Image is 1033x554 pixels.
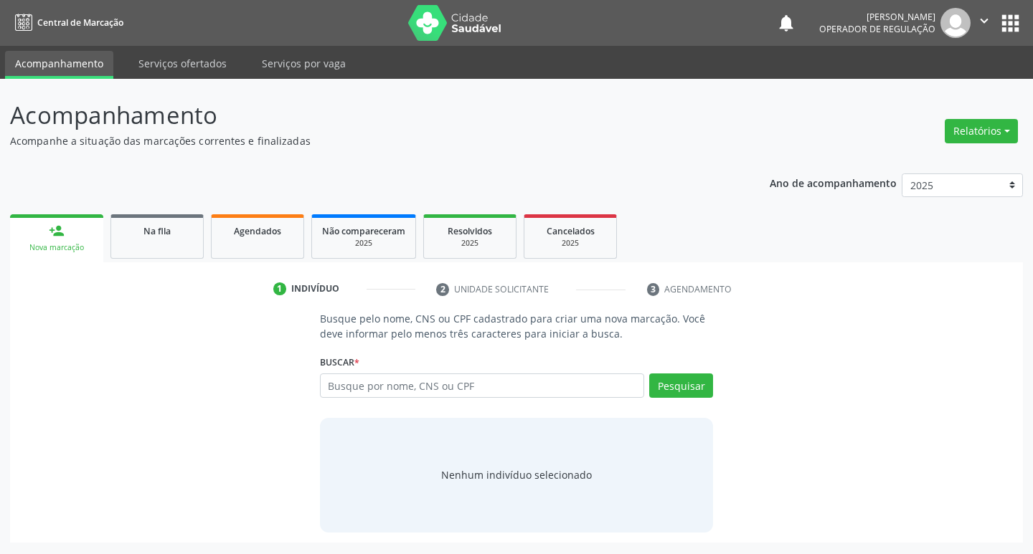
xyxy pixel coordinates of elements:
[128,51,237,76] a: Serviços ofertados
[37,16,123,29] span: Central de Marcação
[434,238,506,249] div: 2025
[234,225,281,237] span: Agendados
[322,225,405,237] span: Não compareceram
[998,11,1023,36] button: apps
[5,51,113,79] a: Acompanhamento
[10,133,719,148] p: Acompanhe a situação das marcações correntes e finalizadas
[49,223,65,239] div: person_add
[649,373,713,398] button: Pesquisar
[819,11,935,23] div: [PERSON_NAME]
[273,282,286,295] div: 1
[945,119,1018,143] button: Relatórios
[776,13,796,33] button: notifications
[322,238,405,249] div: 2025
[252,51,356,76] a: Serviços por vaga
[940,8,971,38] img: img
[320,311,714,341] p: Busque pelo nome, CNS ou CPF cadastrado para criar uma nova marcação. Você deve informar pelo men...
[819,23,935,35] span: Operador de regulação
[10,11,123,34] a: Central de Marcação
[10,97,719,133] p: Acompanhamento
[971,8,998,38] button: 
[547,225,595,237] span: Cancelados
[20,242,93,253] div: Nova marcação
[534,238,606,249] div: 2025
[441,467,592,482] div: Nenhum indivíduo selecionado
[976,13,992,29] i: 
[320,373,645,398] input: Busque por nome, CNS ou CPF
[320,351,359,373] label: Buscar
[770,173,897,191] p: Ano de acompanhamento
[143,225,171,237] span: Na fila
[448,225,492,237] span: Resolvidos
[291,282,339,295] div: Indivíduo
